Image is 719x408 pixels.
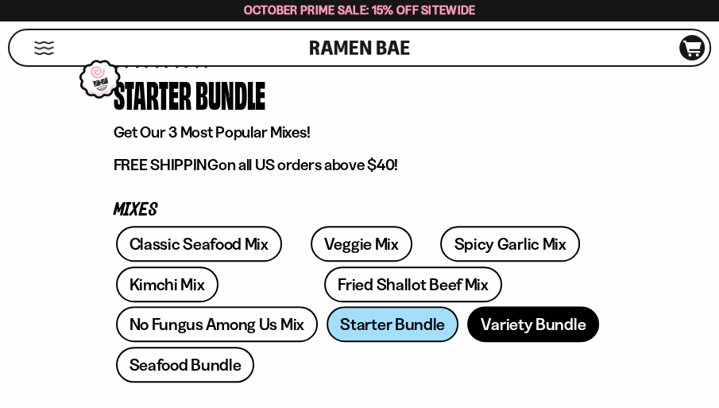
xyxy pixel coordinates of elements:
a: No Fungus Among Us Mix [116,306,318,342]
a: Veggie Mix [311,226,412,262]
div: Bundle [195,72,265,119]
a: Classic Seafood Mix [116,226,282,262]
span: October Prime Sale: 15% off Sitewide [244,2,476,17]
a: Variety Bundle [467,306,599,342]
p: on all US orders above $40! [114,155,606,175]
strong: FREE SHIPPING [114,155,218,174]
p: Get Our 3 Most Popular Mixes! [114,122,606,142]
a: Seafood Bundle [116,347,255,383]
div: Starter [114,72,191,119]
a: Kimchi Mix [116,266,218,302]
a: Fried Shallot Beef Mix [324,266,501,302]
a: Spicy Garlic Mix [440,226,579,262]
button: Mobile Menu Trigger [33,41,55,55]
p: Mixes [114,203,606,218]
